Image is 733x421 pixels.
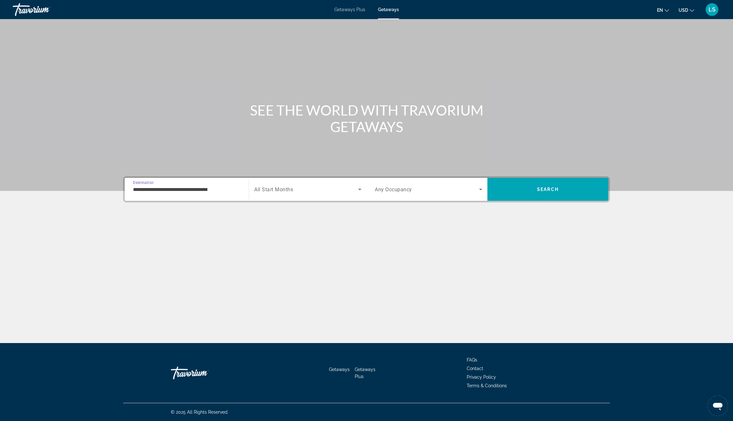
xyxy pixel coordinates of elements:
span: Search [537,187,559,192]
span: Destination [133,180,154,185]
span: All Start Months [254,186,293,193]
span: © 2025 All Rights Reserved. [171,410,228,415]
div: Search widget [125,178,608,201]
a: Privacy Policy [467,375,496,380]
button: User Menu [704,3,720,16]
a: Terms & Conditions [467,383,507,388]
iframe: Button to launch messaging window [708,396,728,416]
span: USD [679,8,688,13]
button: Search [487,178,608,201]
a: Travorium [13,1,76,18]
a: Getaways [378,7,399,12]
button: Change currency [679,5,694,15]
a: Getaways Plus [334,7,365,12]
span: LS [709,6,716,13]
span: en [657,8,663,13]
input: Select destination [133,186,241,193]
a: Getaways Plus [355,367,375,379]
h1: SEE THE WORLD WITH TRAVORIUM GETAWAYS [247,102,486,135]
span: Any Occupancy [375,186,412,193]
button: Change language [657,5,669,15]
a: Contact [467,366,483,371]
a: Getaways [329,367,350,372]
a: Go Home [171,363,234,382]
a: FAQs [467,357,477,362]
